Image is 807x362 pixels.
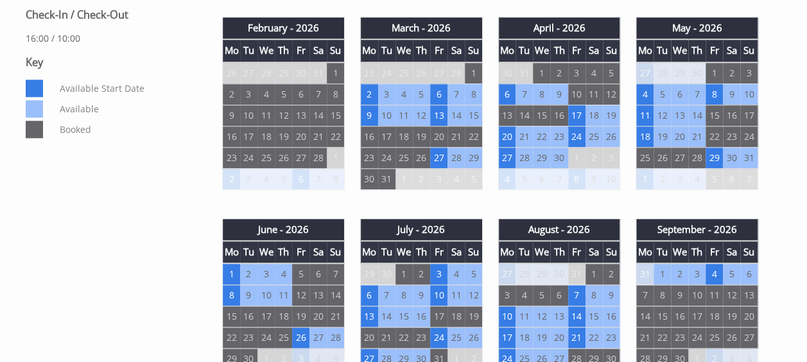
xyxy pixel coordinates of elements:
td: 26 [413,147,430,168]
td: 2 [603,263,620,285]
td: 27 [671,147,688,168]
th: Sa [723,39,740,62]
td: 4 [447,168,465,189]
td: 24 [740,126,758,147]
td: 19 [292,306,309,327]
td: 6 [498,83,516,105]
td: 28 [257,62,275,84]
td: 19 [654,126,671,147]
td: 5 [465,263,482,285]
th: Th [413,39,430,62]
th: We [671,39,688,62]
td: 20 [292,126,309,147]
dd: Booked [57,121,196,138]
th: Fr [430,241,447,263]
td: 2 [223,83,240,105]
th: May - 2026 [636,17,758,39]
td: 18 [586,105,603,126]
td: 6 [309,263,327,285]
td: 20 [498,126,516,147]
td: 12 [654,105,671,126]
th: September - 2026 [636,219,758,241]
td: 1 [395,168,413,189]
td: 25 [395,147,413,168]
td: 10 [257,285,275,306]
th: Tu [654,39,671,62]
td: 9 [671,285,688,306]
td: 23 [550,126,568,147]
th: Su [327,39,344,62]
th: Sa [723,241,740,263]
td: 11 [395,105,413,126]
td: 1 [636,168,654,189]
th: Tu [516,241,533,263]
td: 28 [688,147,706,168]
td: 25 [586,126,603,147]
td: 5 [465,168,482,189]
td: 11 [636,105,654,126]
td: 4 [636,83,654,105]
td: 8 [223,285,240,306]
td: 25 [395,62,413,84]
th: Sa [447,39,465,62]
td: 23 [223,147,240,168]
td: 28 [516,263,533,285]
td: 7 [327,263,344,285]
td: 6 [292,168,309,189]
td: 3 [257,263,275,285]
td: 6 [430,83,447,105]
td: 7 [516,83,533,105]
td: 10 [568,83,586,105]
td: 4 [688,168,706,189]
td: 12 [603,83,620,105]
td: 4 [275,263,292,285]
td: 7 [636,285,654,306]
td: 26 [413,62,430,84]
td: 30 [360,168,377,189]
td: 9 [360,105,377,126]
td: 24 [240,147,257,168]
td: 5 [706,168,723,189]
td: 31 [636,263,654,285]
td: 18 [257,126,275,147]
th: Fr [292,241,309,263]
th: Th [550,241,568,263]
td: 15 [533,105,550,126]
td: 22 [465,126,482,147]
td: 1 [223,263,240,285]
th: Mo [223,241,240,263]
th: Mo [360,241,377,263]
td: 12 [292,285,309,306]
td: 17 [378,126,395,147]
td: 6 [292,83,309,105]
td: 11 [257,105,275,126]
td: 5 [723,263,740,285]
th: Su [465,241,482,263]
td: 16 [223,126,240,147]
td: 4 [498,168,516,189]
td: 9 [223,105,240,126]
th: Su [740,39,758,62]
td: 6 [723,168,740,189]
td: 15 [465,105,482,126]
td: 7 [740,168,758,189]
td: 28 [447,147,465,168]
td: 1 [568,147,586,168]
td: 28 [516,147,533,168]
th: Mo [223,39,240,62]
td: 2 [240,263,257,285]
td: 23 [360,147,377,168]
th: Mo [360,39,377,62]
td: 18 [395,126,413,147]
td: 17 [240,126,257,147]
td: 8 [395,285,413,306]
td: 3 [430,263,447,285]
td: 30 [292,62,309,84]
td: 30 [550,263,568,285]
th: Sa [586,241,603,263]
td: 21 [516,126,533,147]
td: 4 [395,83,413,105]
th: Fr [292,39,309,62]
td: 11 [447,285,465,306]
td: 8 [568,168,586,189]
